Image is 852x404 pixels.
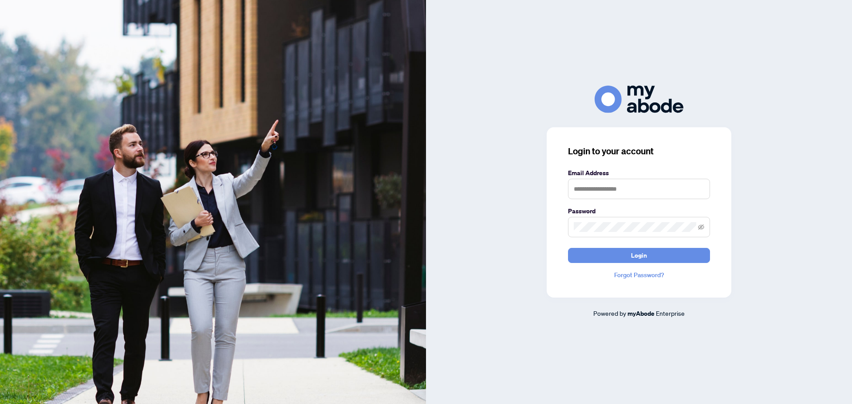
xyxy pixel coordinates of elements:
[595,86,683,113] img: ma-logo
[698,224,704,230] span: eye-invisible
[568,248,710,263] button: Login
[568,145,710,157] h3: Login to your account
[627,309,655,318] a: myAbode
[656,309,685,317] span: Enterprise
[568,206,710,216] label: Password
[568,270,710,280] a: Forgot Password?
[568,168,710,178] label: Email Address
[631,248,647,263] span: Login
[593,309,626,317] span: Powered by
